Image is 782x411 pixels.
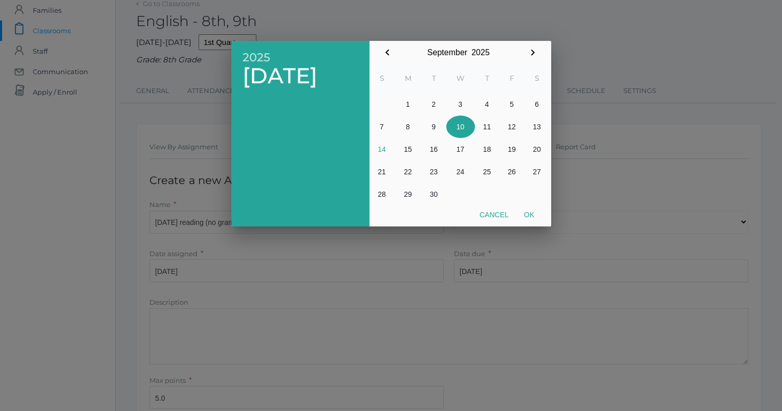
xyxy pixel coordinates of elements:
button: 25 [475,161,499,183]
button: 21 [370,161,395,183]
button: 1 [395,93,422,116]
button: 20 [525,138,550,161]
span: [DATE] [243,64,358,88]
abbr: Thursday [485,74,489,83]
button: 22 [395,161,422,183]
abbr: Saturday [535,74,539,83]
button: 2 [422,93,446,116]
button: 18 [475,138,499,161]
abbr: Tuesday [432,74,436,83]
abbr: Monday [405,74,411,83]
button: 19 [499,138,525,161]
button: 27 [525,161,550,183]
button: 11 [475,116,499,138]
button: 24 [446,161,475,183]
button: 3 [446,93,475,116]
button: 5 [499,93,525,116]
button: 12 [499,116,525,138]
button: Cancel [472,205,516,224]
button: 15 [395,138,422,161]
button: 7 [370,116,395,138]
button: 23 [422,161,446,183]
button: 13 [525,116,550,138]
abbr: Wednesday [457,74,465,83]
span: 2025 [243,51,358,64]
button: 17 [446,138,475,161]
abbr: Sunday [380,74,384,83]
button: 6 [525,93,550,116]
button: 26 [499,161,525,183]
button: 16 [422,138,446,161]
button: 4 [475,93,499,116]
button: 14 [370,138,395,161]
button: 30 [422,183,446,205]
button: 8 [395,116,422,138]
abbr: Friday [510,74,514,83]
button: 28 [370,183,395,205]
button: 29 [395,183,422,205]
button: 10 [446,116,475,138]
button: 9 [422,116,446,138]
button: Ok [516,205,542,224]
